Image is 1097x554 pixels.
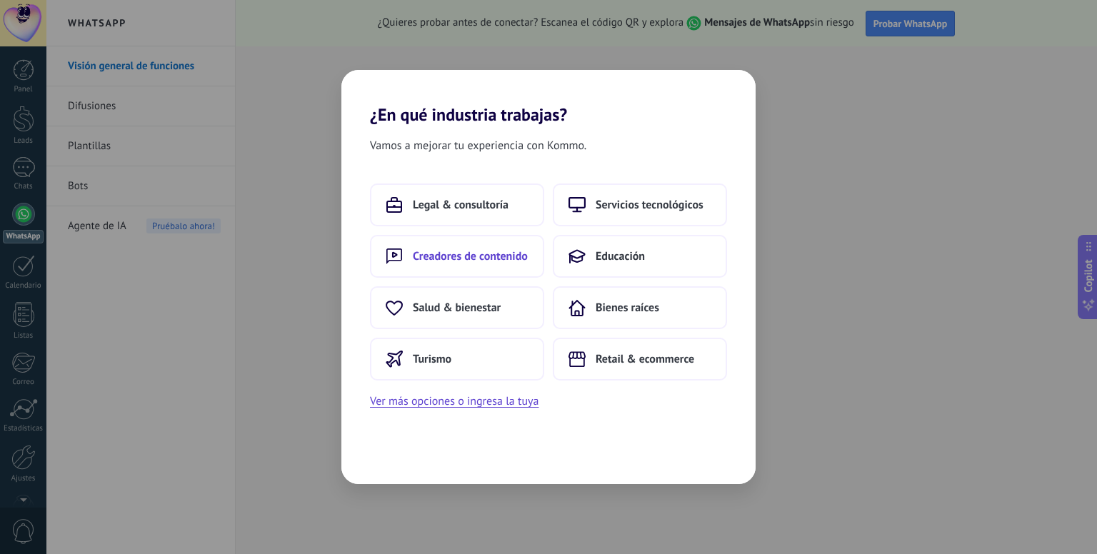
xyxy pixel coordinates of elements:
button: Creadores de contenido [370,235,544,278]
button: Educación [553,235,727,278]
span: Educación [596,249,645,263]
span: Servicios tecnológicos [596,198,703,212]
button: Ver más opciones o ingresa la tuya [370,392,539,411]
span: Legal & consultoría [413,198,509,212]
button: Retail & ecommerce [553,338,727,381]
button: Salud & bienestar [370,286,544,329]
span: Vamos a mejorar tu experiencia con Kommo. [370,136,586,155]
span: Salud & bienestar [413,301,501,315]
h2: ¿En qué industria trabajas? [341,70,756,125]
button: Servicios tecnológicos [553,183,727,226]
button: Turismo [370,338,544,381]
button: Legal & consultoría [370,183,544,226]
span: Retail & ecommerce [596,352,694,366]
span: Bienes raíces [596,301,659,315]
span: Creadores de contenido [413,249,528,263]
button: Bienes raíces [553,286,727,329]
span: Turismo [413,352,451,366]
